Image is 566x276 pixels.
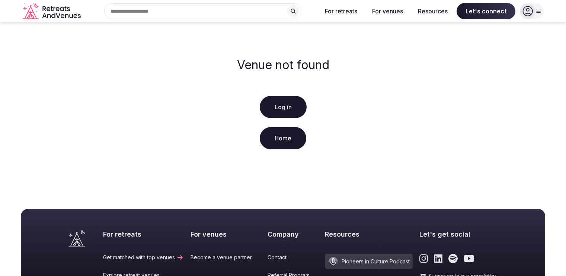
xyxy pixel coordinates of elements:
[23,3,82,20] a: Visit the homepage
[103,254,184,261] a: Get matched with top venues
[23,3,82,20] svg: Retreats and Venues company logo
[260,96,307,118] a: Log in
[457,3,515,19] span: Let's connect
[419,254,428,263] a: Link to the retreats and venues Instagram page
[268,254,319,261] a: Contact
[434,254,442,263] a: Link to the retreats and venues LinkedIn page
[68,230,85,247] a: Visit the homepage
[260,127,306,149] a: Home
[366,3,409,19] button: For venues
[191,230,261,239] h2: For venues
[412,3,454,19] button: Resources
[319,3,363,19] button: For retreats
[103,230,184,239] h2: For retreats
[325,254,413,269] a: Pioneers in Culture Podcast
[268,230,319,239] h2: Company
[464,254,474,263] a: Link to the retreats and venues Youtube page
[419,230,498,239] h2: Let's get social
[325,230,413,239] h2: Resources
[448,254,458,263] a: Link to the retreats and venues Spotify page
[191,254,261,261] a: Become a venue partner
[237,58,329,72] h2: Venue not found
